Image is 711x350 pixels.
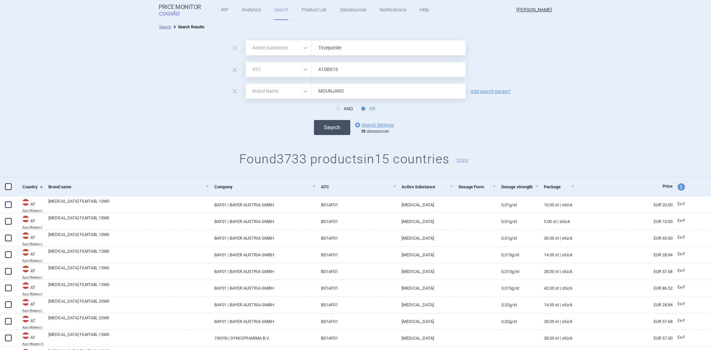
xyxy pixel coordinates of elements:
[209,330,316,346] a: 19SYN | SYNCOPHARMA B.V.
[316,280,397,296] a: B01AF01
[316,313,397,330] a: B01AF01
[22,276,43,279] abbr: Apo-Warenv.I — Apothekerverlag Warenverzeichnis. Online database developed by the Österreichische...
[397,197,454,213] a: [MEDICAL_DATA]
[673,316,697,326] a: Ex-F
[209,263,316,280] a: BAY01 | BAYER AUSTRIA GMBH
[316,230,397,246] a: B01AF01
[539,263,575,280] a: 28.00 ST | Stück
[539,247,575,263] a: 14.00 ST | Stück
[22,316,29,322] img: Austria
[22,199,29,206] img: Austria
[678,285,685,290] span: Ex-factory price
[316,247,397,263] a: B01AF01
[22,226,43,229] abbr: Apo-Warenv.I — Apothekerverlag Warenverzeichnis. Online database developed by the Österreichische...
[544,179,575,195] a: Package
[22,249,29,256] img: Austria
[678,202,685,206] span: Ex-factory price
[17,332,43,346] a: ATATApo-Warenv.II
[214,179,316,195] a: Company
[209,197,316,213] a: BAY01 | BAYER AUSTRIA GMBH
[209,297,316,313] a: BAY01 | BAYER AUSTRIA GMBH
[397,313,454,330] a: [MEDICAL_DATA]
[678,268,685,273] span: Ex-factory price
[678,335,685,340] span: Ex-factory price
[22,342,43,346] abbr: Apo-Warenv.II — Apothekerverlag Warenverzeichnis. Online database developed by the Österreichisch...
[48,265,209,277] a: [MEDICAL_DATA] FILMTABL 15MG
[178,25,204,29] strong: Search Results
[22,292,43,296] abbr: Apo-Warenv.I — Apothekerverlag Warenverzeichnis. Online database developed by the Österreichische...
[314,120,350,135] button: Search
[575,247,673,263] a: EUR 28.84
[678,302,685,306] span: Ex-factory price
[678,235,685,240] span: Ex-factory price
[397,263,454,280] a: [MEDICAL_DATA]
[22,242,43,246] abbr: Apo-Warenv.I — Apothekerverlag Warenverzeichnis. Online database developed by the Österreichische...
[397,247,454,263] a: [MEDICAL_DATA]
[673,249,697,259] a: Ex-F
[159,24,171,30] li: Search
[471,89,511,94] a: Add search param?
[48,315,209,327] a: [MEDICAL_DATA] FILMTABL 20MG
[673,266,697,276] a: Ex-F
[22,232,29,239] img: Austria
[575,297,673,313] a: EUR 28.84
[321,179,397,195] a: ATC
[678,318,685,323] span: Ex-factory price
[575,197,673,213] a: EUR 20.00
[48,215,209,227] a: [MEDICAL_DATA] FILMTABL 10MG
[459,179,496,195] a: Dosage Form
[678,252,685,256] span: Ex-factory price
[159,4,201,10] strong: Price Monitor
[678,218,685,223] span: Ex-factory price
[209,213,316,230] a: BAY01 | BAYER AUSTRIA GMBH
[663,184,673,189] span: Price
[336,105,353,112] label: AND
[48,232,209,244] a: [MEDICAL_DATA] FILMTABL 10MG
[48,179,209,195] a: Brand name
[539,230,575,246] a: 30.00 ST | Stück
[48,248,209,260] a: [MEDICAL_DATA] FILMTABL 15MG
[159,10,189,16] span: COGVIO
[159,25,171,29] a: Search
[575,263,673,280] a: EUR 57.68
[48,198,209,210] a: [MEDICAL_DATA] FILMTABL 10MG
[22,309,43,312] abbr: Apo-Warenv.I — Apothekerverlag Warenverzeichnis. Online database developed by the Österreichische...
[17,315,43,329] a: ATATApo-Warenv.I
[539,297,575,313] a: 14.00 ST | Stück
[316,297,397,313] a: B01AF01
[316,213,397,230] a: B01AF01
[316,263,397,280] a: B01AF01
[575,313,673,330] a: EUR 57.68
[673,216,697,226] a: Ex-F
[673,333,697,343] a: Ex-F
[673,283,697,293] a: Ex-F
[673,299,697,309] a: Ex-F
[501,179,539,195] a: Dosage strength
[361,105,375,112] label: OR
[316,197,397,213] a: B01AF01
[22,216,29,222] img: Austria
[209,280,316,296] a: BAY01 | BAYER AUSTRIA GMBH
[48,282,209,294] a: [MEDICAL_DATA] FILMTABL 15MG
[22,282,29,289] img: Austria
[361,129,366,134] strong: 38
[496,247,539,263] a: 0,015G/ST
[17,215,43,229] a: ATATApo-Warenv.I
[539,313,575,330] a: 28.00 ST | Stück
[496,197,539,213] a: 0,01G/ST
[539,197,575,213] a: 10.00 ST | Stück
[17,248,43,262] a: ATATApo-Warenv.I
[22,332,29,339] img: Austria
[397,330,454,346] a: [MEDICAL_DATA]
[496,313,539,330] a: 0,02G/ST
[17,198,43,212] a: ATATApo-Warenv.I
[22,259,43,262] abbr: Apo-Warenv.I — Apothekerverlag Warenverzeichnis. Online database developed by the Österreichische...
[673,233,697,243] a: Ex-F
[17,265,43,279] a: ATATApo-Warenv.I
[496,297,539,313] a: 0,02G/ST
[496,213,539,230] a: 0,01G/ST
[22,179,43,195] a: Country
[496,230,539,246] a: 0,01G/ST
[209,247,316,263] a: BAY01 | BAYER AUSTRIA GMBH
[48,332,209,344] a: [MEDICAL_DATA] FILMTABL 15MG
